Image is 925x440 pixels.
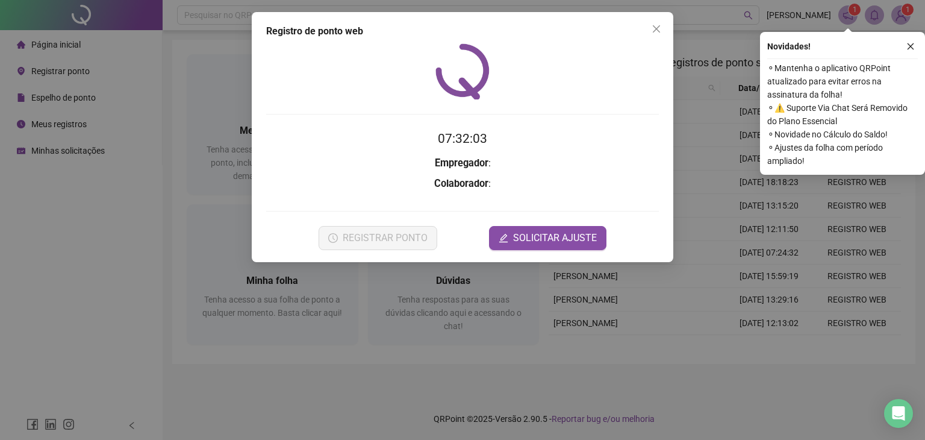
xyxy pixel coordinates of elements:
[652,24,661,34] span: close
[434,178,488,189] strong: Colaborador
[266,156,659,171] h3: :
[767,61,918,101] span: ⚬ Mantenha o aplicativo QRPoint atualizado para evitar erros na assinatura da folha!
[767,40,811,53] span: Novidades !
[435,157,488,169] strong: Empregador
[435,43,490,99] img: QRPoint
[884,399,913,428] div: Open Intercom Messenger
[647,19,666,39] button: Close
[767,141,918,168] span: ⚬ Ajustes da folha com período ampliado!
[767,101,918,128] span: ⚬ ⚠️ Suporte Via Chat Será Removido do Plano Essencial
[319,226,437,250] button: REGISTRAR PONTO
[767,128,918,141] span: ⚬ Novidade no Cálculo do Saldo!
[499,233,508,243] span: edit
[906,42,915,51] span: close
[266,24,659,39] div: Registro de ponto web
[489,226,606,250] button: editSOLICITAR AJUSTE
[266,176,659,192] h3: :
[438,131,487,146] time: 07:32:03
[513,231,597,245] span: SOLICITAR AJUSTE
